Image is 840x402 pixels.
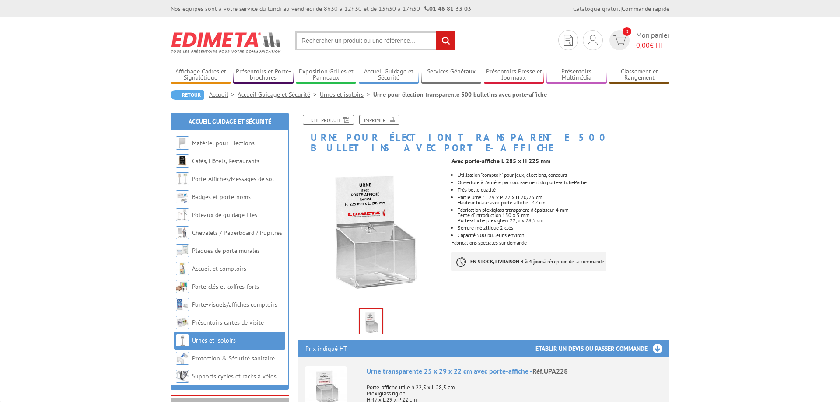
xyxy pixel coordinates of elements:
li: Ouverture à l'arrière par coulissement du porte-affichePartie [458,180,669,185]
a: Protection & Sécurité sanitaire [192,354,275,362]
img: Urnes et isoloirs [176,334,189,347]
li: Fabrication plexiglass transparent d'épaisseur 4 mm Fente d'introduction 150 x 5 mm Porte-affiche... [458,207,669,223]
a: Cafés, Hôtels, Restaurants [192,157,259,165]
li: Partie urne : L 29 x P 22 x H 20/25 cm Hauteur totale avec porte-affiche : 47 cm [458,195,669,205]
a: Classement et Rangement [609,68,669,82]
img: Matériel pour Élections [176,136,189,150]
a: Poteaux de guidage files [192,211,257,219]
input: rechercher [436,31,455,50]
span: 0,00 [636,41,650,49]
img: devis rapide [588,35,598,45]
img: Badges et porte-noms [176,190,189,203]
a: Accueil [209,91,238,98]
img: Edimeta [171,26,282,59]
li: Utilisation "comptoir" pour jeux, élections, concours [458,172,669,178]
a: Services Généraux [421,68,482,82]
li: Serrure métallique 2 clés [458,225,669,231]
strong: 01 46 81 33 03 [424,5,471,13]
img: urnes_et_isoloirs_upa228_1.jpg [360,309,382,336]
strong: EN STOCK, LIVRAISON 3 à 4 jours [470,258,544,265]
p: à réception de la commande [451,252,606,271]
a: Matériel pour Élections [192,139,255,147]
a: Présentoirs et Porte-brochures [233,68,294,82]
a: Chevalets / Paperboard / Pupitres [192,229,282,237]
img: devis rapide [613,35,626,45]
a: Badges et porte-noms [192,193,251,201]
input: Rechercher un produit ou une référence... [295,31,455,50]
div: Urne transparente 25 x 29 x 22 cm avec porte-affiche - [367,366,661,376]
a: Présentoirs Presse et Journaux [484,68,544,82]
div: Nos équipes sont à votre service du lundi au vendredi de 8h30 à 12h30 et de 13h30 à 17h30 [171,4,471,13]
a: Accueil et comptoirs [192,265,246,273]
a: Exposition Grilles et Panneaux [296,68,356,82]
h3: Etablir un devis ou passer commande [535,340,669,357]
span: € HT [636,40,669,50]
img: devis rapide [564,35,573,46]
a: Urnes et isoloirs [320,91,373,98]
img: Porte-clés et coffres-forts [176,280,189,293]
img: Supports cycles et racks à vélos [176,370,189,383]
a: Porte-clés et coffres-forts [192,283,259,290]
img: Porte-Affiches/Messages de sol [176,172,189,185]
li: Très belle qualité [458,187,669,192]
a: Porte-visuels/affiches comptoirs [192,301,277,308]
img: Cafés, Hôtels, Restaurants [176,154,189,168]
li: Capacité 500 bulletins environ [458,233,669,238]
a: Retour [171,90,204,100]
a: Accueil Guidage et Sécurité [238,91,320,98]
a: Affichage Cadres et Signalétique [171,68,231,82]
img: Plaques de porte murales [176,244,189,257]
a: Accueil Guidage et Sécurité [359,68,419,82]
a: Supports cycles et racks à vélos [192,372,276,380]
h1: Urne pour élection transparente 500 bulletins avec porte-affiche [291,115,676,153]
a: Fiche produit [303,115,354,125]
img: Protection & Sécurité sanitaire [176,352,189,365]
div: | [573,4,669,13]
img: Chevalets / Paperboard / Pupitres [176,226,189,239]
img: Présentoirs cartes de visite [176,316,189,329]
a: Porte-Affiches/Messages de sol [192,175,274,183]
img: Poteaux de guidage files [176,208,189,221]
p: Prix indiqué HT [305,340,347,357]
a: Plaques de porte murales [192,247,260,255]
a: Imprimer [359,115,399,125]
span: Mon panier [636,30,669,50]
a: Accueil Guidage et Sécurité [189,118,271,126]
a: Catalogue gratuit [573,5,620,13]
a: Présentoirs Multimédia [546,68,607,82]
a: Présentoirs cartes de visite [192,318,264,326]
img: Accueil et comptoirs [176,262,189,275]
strong: Avec porte-affiche L 285 x H 225 mm [451,157,550,165]
a: Commande rapide [622,5,669,13]
a: devis rapide 0 Mon panier 0,00€ HT [607,30,669,50]
img: urnes_et_isoloirs_upa228_1.jpg [297,157,445,305]
li: Urne pour élection transparente 500 bulletins avec porte-affiche [373,90,547,99]
span: 0 [623,27,631,36]
img: Porte-visuels/affiches comptoirs [176,298,189,311]
span: Réf.UPA228 [532,367,568,375]
a: Urnes et isoloirs [192,336,236,344]
div: Fabrications spéciales sur demande [451,153,676,280]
